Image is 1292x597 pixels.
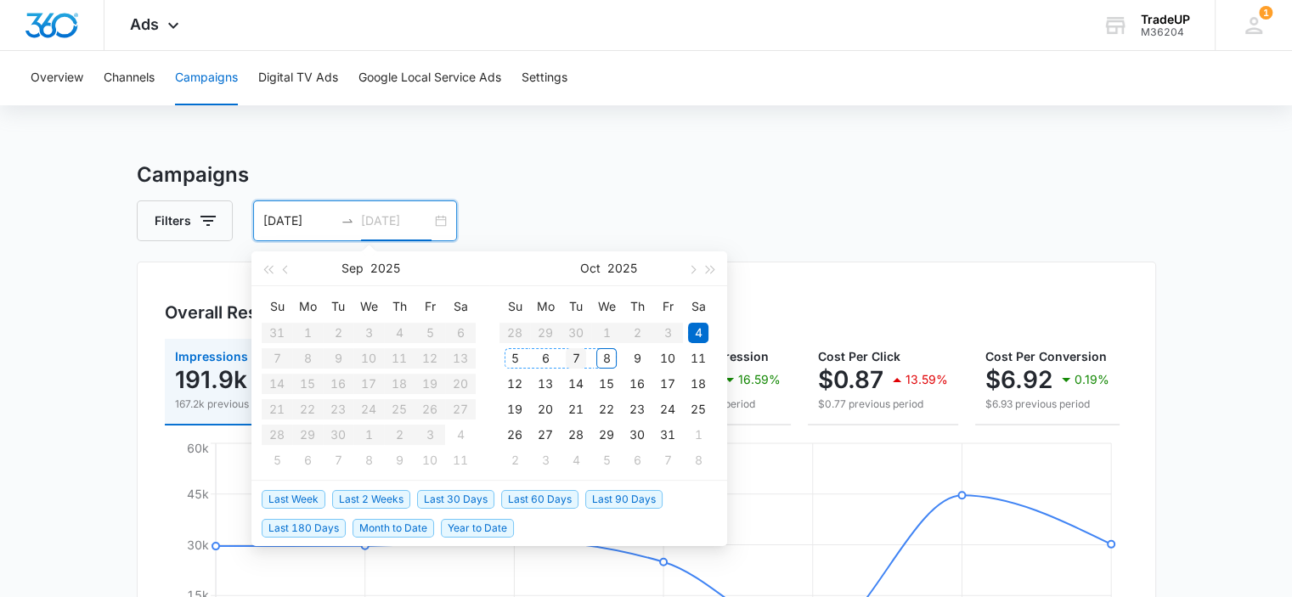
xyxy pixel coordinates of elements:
[499,422,530,448] td: 2025-10-26
[657,374,678,394] div: 17
[384,293,415,320] th: Th
[187,440,209,454] tspan: 60k
[535,425,556,445] div: 27
[627,374,647,394] div: 16
[683,422,714,448] td: 2025-11-01
[683,320,714,346] td: 2025-10-04
[361,211,432,230] input: End date
[522,51,567,105] button: Settings
[985,366,1052,393] p: $6.92
[622,371,652,397] td: 2025-10-16
[818,366,883,393] p: $0.87
[688,425,708,445] div: 1
[530,397,561,422] td: 2025-10-20
[292,448,323,473] td: 2025-10-06
[535,450,556,470] div: 3
[530,293,561,320] th: Mo
[607,251,637,285] button: 2025
[652,346,683,371] td: 2025-10-10
[263,211,334,230] input: Start date
[627,450,647,470] div: 6
[1075,374,1109,386] p: 0.19%
[530,448,561,473] td: 2025-11-03
[175,349,248,363] span: Impressions
[370,251,400,285] button: 2025
[566,348,586,369] div: 7
[104,51,155,105] button: Channels
[818,397,948,412] p: $0.77 previous period
[627,348,647,369] div: 9
[818,349,900,363] span: Cost Per Click
[292,293,323,320] th: Mo
[688,348,708,369] div: 11
[353,448,384,473] td: 2025-10-08
[591,371,622,397] td: 2025-10-15
[415,293,445,320] th: Fr
[323,293,353,320] th: Tu
[358,450,379,470] div: 8
[445,293,476,320] th: Sa
[657,399,678,420] div: 24
[332,490,410,509] span: Last 2 Weeks
[445,422,476,448] td: 2025-10-04
[738,374,781,386] p: 16.59%
[262,448,292,473] td: 2025-10-05
[652,448,683,473] td: 2025-11-07
[688,450,708,470] div: 8
[688,323,708,343] div: 4
[323,448,353,473] td: 2025-10-07
[596,450,617,470] div: 5
[566,425,586,445] div: 28
[657,450,678,470] div: 7
[258,51,338,105] button: Digital TV Ads
[499,293,530,320] th: Su
[627,399,647,420] div: 23
[561,346,591,371] td: 2025-10-07
[417,490,494,509] span: Last 30 Days
[499,448,530,473] td: 2025-11-02
[1141,13,1190,26] div: account name
[657,348,678,369] div: 10
[165,300,287,325] h3: Overall Results
[652,422,683,448] td: 2025-10-31
[596,425,617,445] div: 29
[415,448,445,473] td: 2025-10-10
[505,348,525,369] div: 5
[353,293,384,320] th: We
[530,346,561,371] td: 2025-10-06
[683,346,714,371] td: 2025-10-11
[985,349,1107,363] span: Cost Per Conversion
[1259,6,1272,20] span: 1
[187,487,209,501] tspan: 45k
[622,346,652,371] td: 2025-10-09
[627,425,647,445] div: 30
[591,422,622,448] td: 2025-10-29
[652,397,683,422] td: 2025-10-24
[445,448,476,473] td: 2025-10-11
[622,293,652,320] th: Th
[561,397,591,422] td: 2025-10-21
[341,251,364,285] button: Sep
[328,450,348,470] div: 7
[130,15,159,33] span: Ads
[1141,26,1190,38] div: account id
[297,450,318,470] div: 6
[561,448,591,473] td: 2025-11-04
[906,374,948,386] p: 13.59%
[353,519,434,538] span: Month to Date
[535,348,556,369] div: 6
[566,399,586,420] div: 21
[175,51,238,105] button: Campaigns
[501,490,578,509] span: Last 60 Days
[657,425,678,445] div: 31
[596,348,617,369] div: 8
[530,422,561,448] td: 2025-10-27
[499,397,530,422] td: 2025-10-19
[262,490,325,509] span: Last Week
[591,397,622,422] td: 2025-10-22
[622,397,652,422] td: 2025-10-23
[341,214,354,228] span: swap-right
[591,293,622,320] th: We
[535,374,556,394] div: 13
[389,450,409,470] div: 9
